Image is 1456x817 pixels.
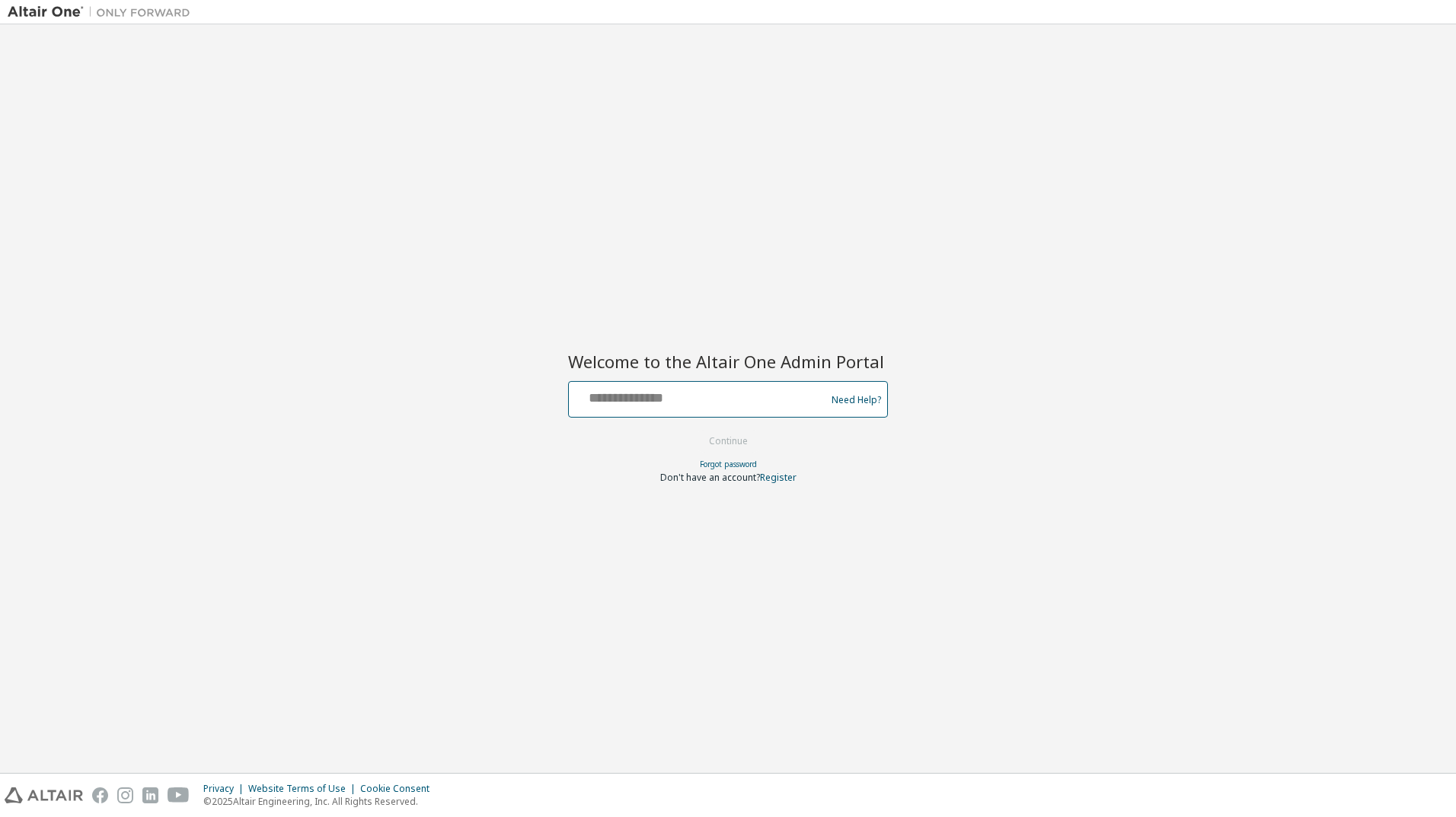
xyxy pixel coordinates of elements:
div: Privacy [203,783,248,795]
h2: Welcome to the Altair One Admin Portal [568,351,888,372]
img: facebook.svg [92,787,108,803]
img: Altair One [8,5,198,20]
div: Cookie Consent [360,783,439,795]
img: linkedin.svg [142,787,158,803]
img: altair_logo.svg [5,787,83,803]
img: youtube.svg [168,787,190,803]
a: Need Help? [832,399,881,400]
p: © 2025 Altair Engineering, Inc. All Rights Reserved. [203,795,439,808]
div: Website Terms of Use [248,783,360,795]
span: Don't have an account? [660,471,760,484]
a: Forgot password [700,459,757,469]
img: instagram.svg [117,787,133,803]
a: Register [760,471,797,484]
